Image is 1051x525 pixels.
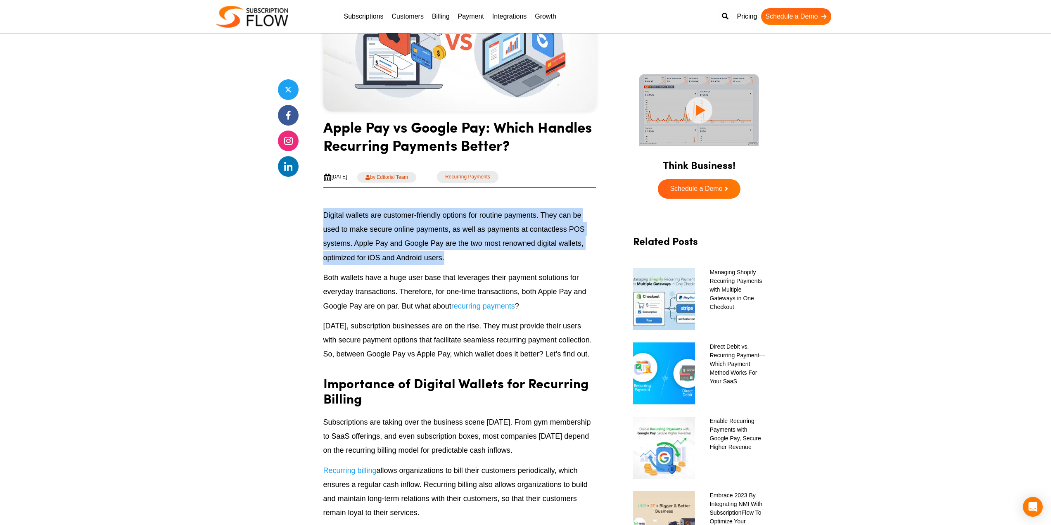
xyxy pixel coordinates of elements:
[340,8,388,25] a: Subscriptions
[1023,497,1043,517] div: Open Intercom Messenger
[761,8,831,25] a: Schedule a Demo
[625,149,773,175] h2: Think Business!
[702,342,765,386] a: Direct Debit vs. Recurring Payment—Which Payment Method Works For Your SaaS
[437,171,498,183] a: Recurring Payments
[323,415,596,458] p: Subscriptions are taking over the business scene [DATE]. From gym membership to SaaS offerings, a...
[633,268,695,330] img: Shopify Recurring Payments with Multiple Gateways
[323,373,588,408] strong: Importance of Digital Wallets for Recurring Billing
[216,6,288,28] img: Subscriptionflow
[323,463,596,520] p: allows organizations to bill their customers periodically, which ensures a regular cash inflow. R...
[323,118,596,160] h1: Apple Pay vs Google Pay: Which Handles Recurring Payments Better?
[323,271,596,313] p: Both wallets have a huge user base that leverages their payment solutions for everyday transactio...
[733,8,761,25] a: Pricing
[633,417,695,479] img: Accepting Recurring Payments with Google Pay
[454,8,488,25] a: Payment
[658,179,740,199] a: Schedule a Demo
[633,342,695,404] img: Direct Debit vs. Recurring Payment
[323,173,347,181] div: [DATE]
[702,417,765,451] a: Enable Recurring Payments with Google Pay, Secure Higher Revenue
[388,8,428,25] a: Customers
[670,185,722,192] span: Schedule a Demo
[428,8,454,25] a: Billing
[323,208,596,265] p: Digital wallets are customer-friendly options for routine payments. They can be used to make secu...
[323,319,596,361] p: [DATE], subscription businesses are on the rise. They must provide their users with secure paymen...
[451,302,515,310] a: recurring payments
[488,8,531,25] a: Integrations
[702,268,765,311] a: Managing Shopify Recurring Payments with Multiple Gateways in One Checkout
[323,466,377,475] a: Recurring billing
[633,235,765,255] h2: Related Posts
[531,8,560,25] a: Growth
[639,74,759,146] img: intro video
[357,172,416,183] a: by Editorial Team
